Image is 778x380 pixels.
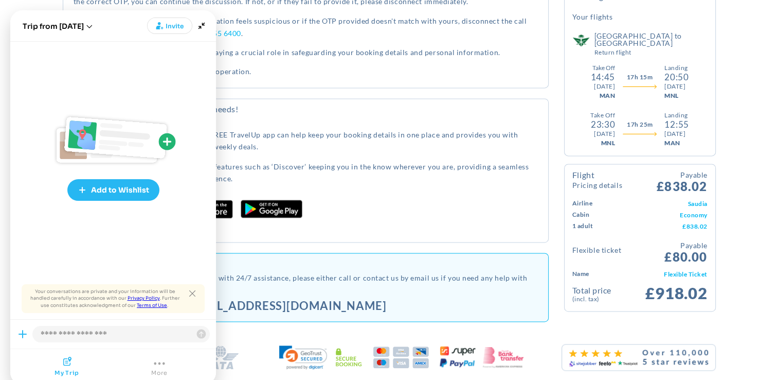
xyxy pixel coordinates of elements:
small: Payable [664,240,707,251]
div: MNL [601,139,615,148]
div: 20:50 [664,73,689,82]
td: £838.02 [630,220,708,232]
div: [DATE] [664,129,689,139]
div: [DATE] [594,129,615,139]
p: Our clever FREE TravelUp app can help keep your booking details in one place and provides you wit... [171,129,540,153]
div: 23:30 [591,120,615,129]
td: 1 Adult [572,220,630,232]
h4: Flight [572,171,622,189]
div: 12:55 [664,120,689,129]
small: Return Flight [594,49,708,56]
div: If any conversation feels suspicious or if the OTP provided doesn't match with yours, disconnect ... [74,15,538,39]
h2: Need TravelUp Help? [86,258,540,269]
div: 14:45 [590,73,614,82]
div: [DATE] [594,82,615,91]
div: Landing [664,111,689,120]
td: Economy [630,209,708,220]
td: Total Price [572,285,640,303]
h5: [GEOGRAPHIC_DATA] to [GEOGRAPHIC_DATA] [594,32,708,56]
span: £918.02 [645,283,707,303]
h4: Flexible Ticket [572,247,640,254]
div: Landing [664,63,689,73]
p: Our team are available to provide you with 24/7 assistance, please either call or contact us by e... [86,273,540,293]
p: It has handy features such as ‘Discover’ keeping you in the know wherever you are, providing a se... [171,161,540,185]
div: Take Off [590,111,615,120]
img: Iata [202,346,239,369]
a: [EMAIL_ADDRESS][DOMAIN_NAME] [183,299,387,313]
div: Take Off [592,63,615,73]
img: full review [562,344,716,371]
h2: The one-stop shop for all your travel needs! [71,104,540,114]
span: £838.02 [657,169,707,193]
td: Saudia [630,198,708,209]
span: 17h 25m [627,120,653,129]
div: MAN [599,91,614,100]
img: Saudia [571,32,591,48]
small: Payable [657,169,707,180]
td: Airline [572,198,630,209]
td: Cabin [572,209,630,220]
img: GeoTrust [279,346,327,369]
small: (Incl. Tax) [572,295,640,303]
div: MAN [664,139,689,148]
div: MNL [664,91,689,100]
span: 17h 15m [627,73,653,82]
td: Flexible Ticket [610,268,707,280]
small: Pricing Details [572,182,622,189]
div: [DATE] [664,82,689,91]
img: mobile app Googleplay Store [241,200,302,218]
h5: Your Flights [572,12,613,22]
p: Thank you for your understanding and cooperation. [74,66,538,77]
td: Name [572,268,610,280]
p: By adhering to these guidelines, you're playing a crucial role in safeguarding your booking detai... [74,47,538,58]
span: £80.00 [664,240,707,263]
